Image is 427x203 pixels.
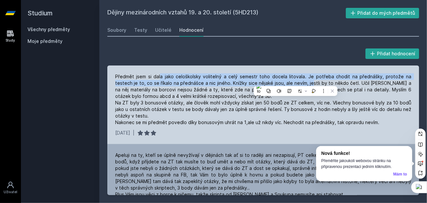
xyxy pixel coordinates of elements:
[155,27,171,33] div: Učitelé
[365,48,419,59] button: Přidat hodnocení
[6,38,15,43] div: Study
[346,8,419,18] button: Přidat do mých předmětů
[179,24,204,37] a: Hodnocení
[27,38,62,45] span: Moje předměty
[134,24,147,37] a: Testy
[4,190,17,194] div: Uživatel
[107,8,346,18] h2: Dějiny mezinárodních vztahů 19. a 20. století (5HD213)
[134,27,147,33] div: Testy
[115,152,411,198] div: Apeluji na ty, kteří se úplně nevyžívají v dějinách tak ať si to raději ani nezapisují, PT celkem...
[115,130,130,136] div: [DATE]
[107,27,126,33] div: Soubory
[1,26,20,46] a: Study
[155,24,171,37] a: Učitelé
[179,27,204,33] div: Hodnocení
[107,24,126,37] a: Soubory
[133,130,134,136] div: |
[1,178,20,198] a: Uživatel
[115,73,411,126] div: Předmět jsem si dala jako celoškolsky volitelný a celý semestr toho docela litovala. Je potřeba c...
[27,27,70,32] a: Všechny předměty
